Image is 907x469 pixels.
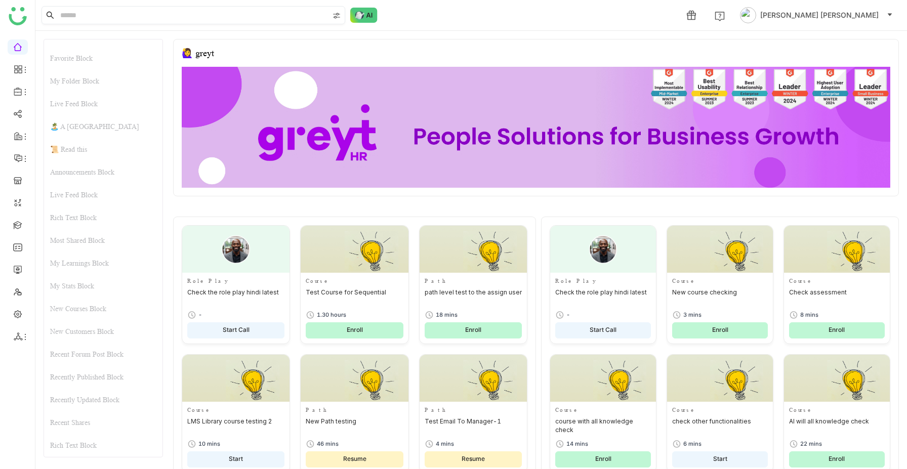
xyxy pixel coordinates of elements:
div: Recently Published Block [44,366,162,389]
div: New Path testing [306,417,403,434]
img: help.svg [715,11,725,21]
span: Enroll [595,454,611,464]
div: 3 mins [683,311,702,319]
img: Thumbnail [667,355,773,402]
span: Enroll [465,325,481,335]
div: Most Shared Block [44,229,162,252]
div: My Learnings Block [44,252,162,275]
button: Enroll [555,451,651,467]
div: Recently Updated Block [44,389,162,411]
div: My Folder Block [44,70,162,93]
span: Start [229,454,243,464]
img: timer.svg [306,310,315,319]
span: [PERSON_NAME] [PERSON_NAME] [760,10,879,21]
div: 8 mins [800,311,818,319]
img: timer.svg [555,310,564,319]
img: timer.svg [425,310,434,319]
div: Recent Forum Post Block [44,343,162,366]
button: Enroll [672,322,768,338]
img: 68ca8a786afc163911e2cfd3 [182,67,890,188]
div: check other functionalities [672,417,768,434]
div: Check assessment [789,288,885,305]
img: timer.svg [187,439,196,448]
div: course with all knowledge check [555,417,651,434]
img: timer.svg [306,439,315,448]
div: Announcements Block [44,161,162,184]
span: Enroll [712,325,728,335]
button: Start Call [187,322,284,338]
div: path level test to the assign user [425,288,522,305]
img: avatar [740,7,756,23]
div: 📜 Read this [44,138,162,161]
img: Thumbnail [420,226,527,273]
div: Course [555,406,651,414]
div: Recent Shares [44,411,162,434]
div: 18 mins [436,311,458,319]
button: Start Call [555,322,651,338]
div: 46 mins [317,440,339,448]
div: Course [672,406,768,414]
div: 🙋‍♀️ greyt [182,48,214,59]
div: 14 mins [566,440,588,448]
img: timer.svg [789,439,798,448]
span: Resume [343,454,366,464]
img: timer.svg [672,439,681,448]
div: Live Feed Block [44,93,162,115]
img: male-person.png [589,235,617,264]
span: Start Call [223,325,250,335]
div: Course [187,406,284,414]
div: Rich Text Block [44,206,162,229]
div: My Stats Block [44,275,162,297]
div: Course [672,277,768,285]
div: 22 mins [800,440,822,448]
div: LMS Library course testing 2 [187,417,284,434]
div: 1.30 hours [317,311,346,319]
div: - [566,311,570,319]
button: Enroll [789,451,885,467]
div: Path [425,406,522,414]
div: AI will all knowledge check [789,417,885,434]
button: [PERSON_NAME] [PERSON_NAME] [738,7,895,23]
button: Enroll [425,322,522,338]
img: Thumbnail [182,355,290,402]
button: Enroll [306,322,403,338]
div: Path [306,406,403,414]
img: Thumbnail [301,355,408,402]
div: New Courses Block [44,297,162,320]
div: Course [789,277,885,285]
div: Live Feed Block [44,184,162,206]
img: Thumbnail [784,355,890,402]
img: ask-buddy-normal.svg [350,8,378,23]
span: Start [713,454,727,464]
img: Thumbnail [301,226,408,273]
div: Test Course for Sequential [306,288,403,305]
div: Check the role play hindi latest [555,288,651,305]
img: logo [9,7,27,25]
div: 4 mins [436,440,454,448]
span: Resume [462,454,485,464]
div: 10 mins [198,440,220,448]
img: Thumbnail [667,226,773,273]
button: Enroll [789,322,885,338]
span: Start Call [590,325,616,335]
button: Resume [306,451,403,467]
div: Course [789,406,885,414]
div: Rich Text Block [44,434,162,457]
div: Role Play [187,277,284,285]
div: 6 mins [683,440,702,448]
img: Thumbnail [420,355,527,402]
img: timer.svg [425,439,434,448]
div: Role Play [555,277,651,285]
button: Resume [425,451,522,467]
img: male-person.png [222,235,250,264]
img: Thumbnail [550,355,656,402]
div: 🏝️ A [GEOGRAPHIC_DATA] [44,115,162,138]
div: - [198,311,202,319]
button: Start [187,451,284,467]
div: New Customers Block [44,320,162,343]
span: Enroll [829,325,845,335]
div: Course [306,277,403,285]
div: Check the role play hindi latest [187,288,284,305]
img: timer.svg [672,310,681,319]
button: Start [672,451,768,467]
